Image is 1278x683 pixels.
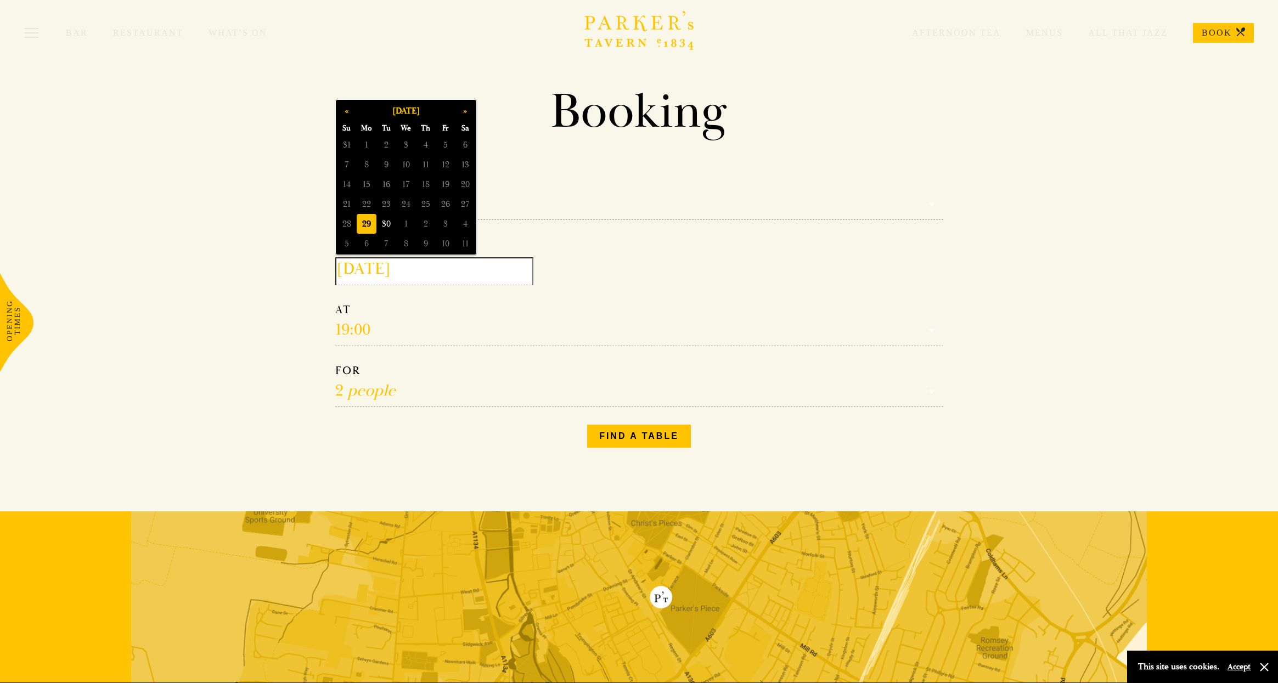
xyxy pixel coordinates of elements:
span: 2 [376,135,396,155]
span: 11 [455,234,475,253]
span: 11 [416,155,436,174]
span: 21 [337,194,357,214]
button: Close and accept [1259,662,1270,673]
span: 24 [396,194,416,214]
span: 29 [357,214,376,234]
span: 2 [416,214,436,234]
span: Fr [436,122,455,135]
button: [DATE] [357,101,455,121]
span: 27 [455,194,475,214]
span: 5 [436,135,455,155]
span: Su [337,122,357,135]
span: 3 [436,214,455,234]
span: 8 [357,155,376,174]
span: 22 [357,194,376,214]
button: Accept [1228,662,1251,672]
span: 1 [396,214,416,234]
span: 20 [455,174,475,194]
span: Th [416,122,436,135]
span: 8 [396,234,416,253]
button: « [337,101,357,121]
span: 16 [376,174,396,194]
span: 6 [357,234,376,253]
span: 18 [416,174,436,194]
span: 9 [376,155,396,174]
span: 7 [337,155,357,174]
span: 6 [455,135,475,155]
button: Find a table [587,425,691,448]
span: We [396,122,416,135]
span: 26 [436,194,455,214]
span: 28 [337,214,357,234]
span: 12 [436,155,455,174]
span: 25 [416,194,436,214]
button: » [455,101,475,121]
span: 5 [337,234,357,253]
p: This site uses cookies. [1138,659,1219,675]
span: 3 [396,135,416,155]
span: Sa [455,122,475,135]
span: 4 [416,135,436,155]
span: 13 [455,155,475,174]
img: map [131,511,1147,682]
span: 30 [376,214,396,234]
span: 10 [436,234,455,253]
span: 7 [376,234,396,253]
span: 1 [357,135,376,155]
span: 4 [455,214,475,234]
span: 31 [337,135,357,155]
h1: Booking [326,82,952,142]
span: 10 [396,155,416,174]
span: 17 [396,174,416,194]
span: 15 [357,174,376,194]
span: 23 [376,194,396,214]
span: 19 [436,174,455,194]
span: Tu [376,122,396,135]
span: 9 [416,234,436,253]
span: 14 [337,174,357,194]
span: Mo [357,122,376,135]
